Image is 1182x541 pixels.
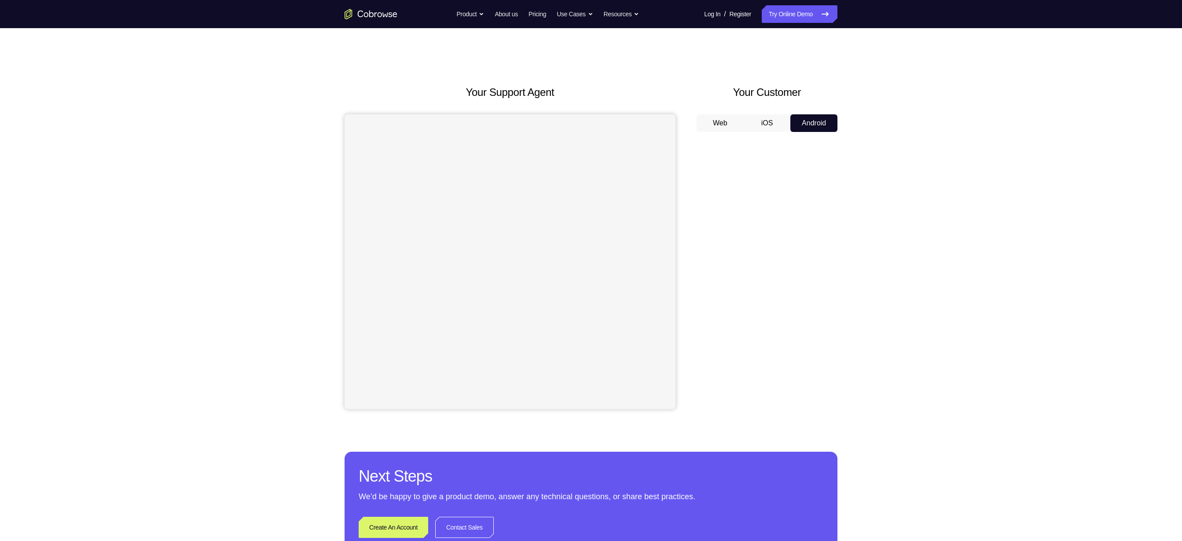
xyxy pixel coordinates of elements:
[724,9,726,19] span: /
[495,5,518,23] a: About us
[359,517,428,538] a: Create An Account
[790,114,837,132] button: Android
[557,5,593,23] button: Use Cases
[345,84,675,100] h2: Your Support Agent
[359,490,823,503] p: We’d be happy to give a product demo, answer any technical questions, or share best practices.
[697,114,744,132] button: Web
[762,5,837,23] a: Try Online Demo
[704,5,720,23] a: Log In
[457,5,485,23] button: Product
[435,517,494,538] a: Contact Sales
[359,466,823,487] h2: Next Steps
[345,114,675,409] iframe: Agent
[697,84,837,100] h2: Your Customer
[345,9,397,19] a: Go to the home page
[744,114,791,132] button: iOS
[529,5,546,23] a: Pricing
[604,5,639,23] button: Resources
[730,5,751,23] a: Register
